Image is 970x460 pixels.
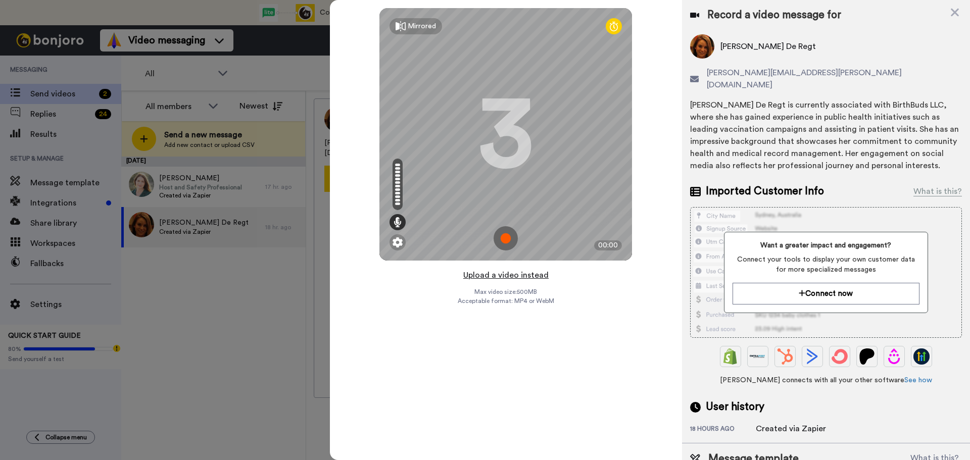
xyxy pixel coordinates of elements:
[706,399,764,415] span: User history
[393,237,403,247] img: ic_gear.svg
[913,185,962,197] div: What is this?
[722,348,739,365] img: Shopify
[460,269,552,282] button: Upload a video instead
[733,254,919,275] span: Connect your tools to display your own customer data for more specialized messages
[594,240,622,250] div: 00:00
[832,348,848,365] img: ConvertKit
[494,226,518,250] img: ic_record_start.svg
[690,99,962,172] div: [PERSON_NAME] De Regt is currently associated with BirthBuds LLC, where she has gained experience...
[733,283,919,304] button: Connect now
[886,348,902,365] img: Drip
[804,348,820,365] img: ActiveCampaign
[690,425,756,435] div: 18 hours ago
[458,297,554,305] span: Acceptable format: MP4 or WebM
[913,348,930,365] img: GoHighLevel
[859,348,875,365] img: Patreon
[750,348,766,365] img: Ontraport
[733,240,919,250] span: Want a greater impact and engagement?
[904,377,932,384] a: See how
[474,288,537,296] span: Max video size: 500 MB
[690,375,962,385] span: [PERSON_NAME] connects with all your other software
[706,184,824,199] span: Imported Customer Info
[777,348,793,365] img: Hubspot
[756,423,826,435] div: Created via Zapier
[478,96,533,172] div: 3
